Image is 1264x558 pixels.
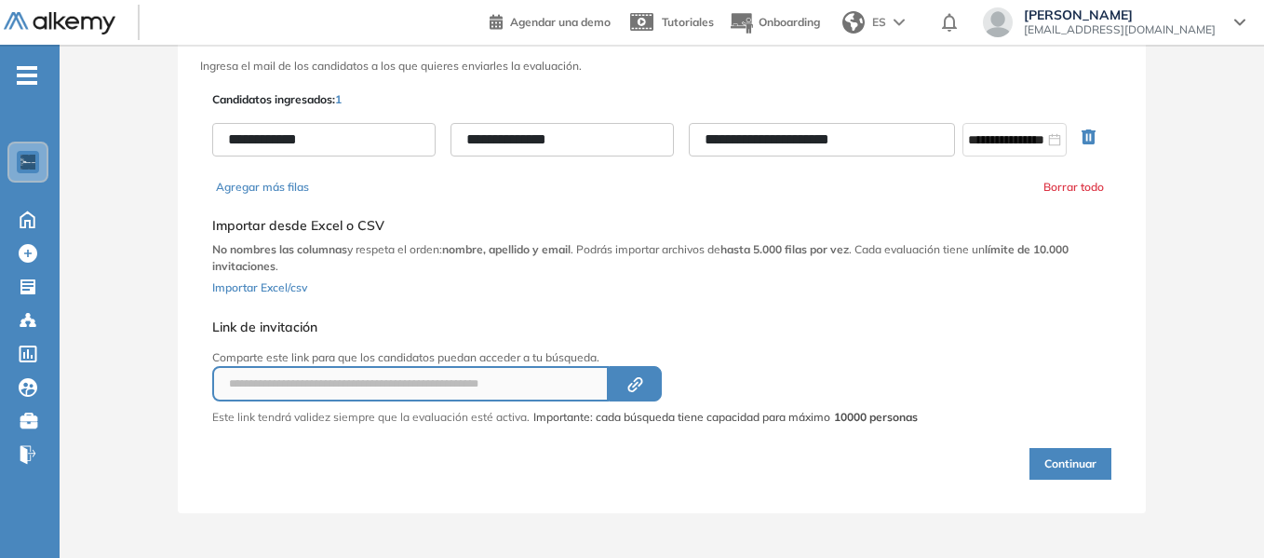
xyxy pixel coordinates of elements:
img: Logo [4,12,115,35]
h5: Link de invitación [212,320,918,335]
p: Candidatos ingresados: [212,91,342,108]
i: - [17,74,37,77]
p: Comparte este link para que los candidatos puedan acceder a tu búsqueda. [212,349,918,366]
b: No nombres las columnas [212,242,347,256]
h3: Ingresa el mail de los candidatos a los que quieres enviarles la evaluación. [200,60,1123,73]
a: Agendar una demo [490,9,611,32]
p: Este link tendrá validez siempre que la evaluación esté activa. [212,409,530,426]
span: ES [872,14,886,31]
img: world [842,11,865,34]
span: [EMAIL_ADDRESS][DOMAIN_NAME] [1024,22,1216,37]
b: nombre, apellido y email [442,242,571,256]
img: arrow [894,19,905,26]
span: Importar Excel/csv [212,280,307,294]
b: hasta 5.000 filas por vez [720,242,849,256]
strong: 10000 personas [834,410,918,424]
b: límite de 10.000 invitaciones [212,242,1069,273]
img: https://assets.alkemy.org/workspaces/1802/d452bae4-97f6-47ab-b3bf-1c40240bc960.jpg [20,155,35,170]
button: Continuar [1029,448,1111,480]
h5: Importar desde Excel o CSV [212,218,1111,234]
button: Borrar todo [1043,179,1104,196]
span: [PERSON_NAME] [1024,7,1216,22]
span: Onboarding [759,15,820,29]
span: 1 [335,92,342,106]
span: Tutoriales [662,15,714,29]
span: Agendar una demo [510,15,611,29]
button: Agregar más filas [216,179,309,196]
span: Importante: cada búsqueda tiene capacidad para máximo [533,409,918,426]
button: Onboarding [729,3,820,43]
p: y respeta el orden: . Podrás importar archivos de . Cada evaluación tiene un . [212,241,1111,275]
button: Importar Excel/csv [212,275,307,297]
